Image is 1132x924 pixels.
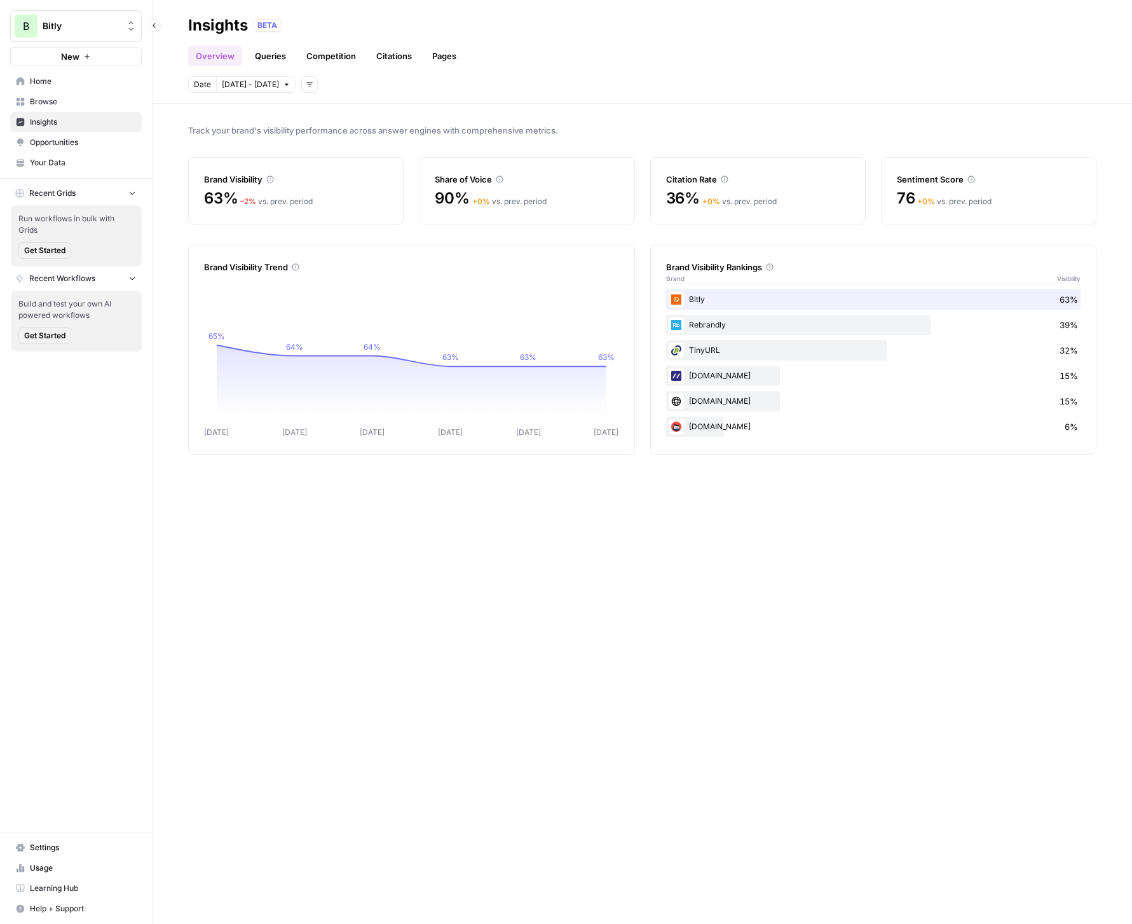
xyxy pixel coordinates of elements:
[435,188,469,209] span: 90%
[435,173,618,186] div: Share of Voice
[29,188,76,199] span: Recent Grids
[1057,273,1081,284] span: Visibility
[24,245,65,256] span: Get Started
[10,47,142,66] button: New
[204,173,388,186] div: Brand Visibility
[30,157,136,169] span: Your Data
[222,79,279,90] span: [DATE] - [DATE]
[666,273,685,284] span: Brand
[1060,319,1078,331] span: 39%
[669,368,684,383] img: 14ti496qrlhkiozz36mrb5n2z2ri
[29,273,95,284] span: Recent Workflows
[61,50,79,63] span: New
[369,46,419,66] a: Citations
[360,427,385,437] tspan: [DATE]
[208,331,225,341] tspan: 65%
[364,342,381,352] tspan: 64%
[286,342,303,352] tspan: 64%
[702,196,777,207] div: vs. prev. period
[10,899,142,919] button: Help + Support
[666,417,1081,437] div: [DOMAIN_NAME]
[666,261,1081,273] div: Brand Visibility Rankings
[917,196,992,207] div: vs. prev. period
[1060,293,1078,306] span: 63%
[216,76,296,93] button: [DATE] - [DATE]
[282,427,307,437] tspan: [DATE]
[18,213,134,236] span: Run workflows in bulk with Grids
[472,197,490,206] span: + 0 %
[425,46,464,66] a: Pages
[188,46,242,66] a: Overview
[666,188,700,209] span: 36%
[520,352,536,362] tspan: 63%
[897,188,915,209] span: 76
[1065,420,1078,433] span: 6%
[30,883,136,894] span: Learning Hub
[240,197,256,206] span: – 2 %
[253,19,282,32] div: BETA
[897,173,1081,186] div: Sentiment Score
[666,340,1081,361] div: TinyURL
[30,96,136,107] span: Browse
[669,292,684,307] img: x0q8eild9t3ek7vtyiijozvaum03
[188,124,1096,137] span: Track your brand's visibility performance across answer engines with comprehensive metrics.
[10,878,142,899] a: Learning Hub
[666,366,1081,386] div: [DOMAIN_NAME]
[1060,344,1078,357] span: 32%
[10,112,142,132] a: Insights
[204,188,238,209] span: 63%
[204,261,619,273] div: Brand Visibility Trend
[30,76,136,87] span: Home
[702,197,720,206] span: + 0 %
[18,298,134,321] span: Build and test your own AI powered workflows
[10,92,142,112] a: Browse
[204,427,229,437] tspan: [DATE]
[917,197,935,206] span: + 0 %
[194,79,211,90] span: Date
[188,15,248,36] div: Insights
[442,352,459,362] tspan: 63%
[666,173,850,186] div: Citation Rate
[18,328,71,344] button: Get Started
[299,46,364,66] a: Competition
[472,196,547,207] div: vs. prev. period
[240,196,313,207] div: vs. prev. period
[30,842,136,853] span: Settings
[10,838,142,858] a: Settings
[10,269,142,288] button: Recent Workflows
[594,427,618,437] tspan: [DATE]
[10,71,142,92] a: Home
[10,10,142,42] button: Workspace: Bitly
[30,116,136,128] span: Insights
[43,20,119,32] span: Bitly
[1060,395,1078,408] span: 15%
[598,352,615,362] tspan: 63%
[669,419,684,434] img: d3o86dh9e5t52ugdlebkfaguyzqk
[669,343,684,358] img: bhp28keqzubus46da8pm8vuil3pw
[669,317,684,333] img: 8kljmzsa1zhebam3dr30b6tzb1ve
[247,46,294,66] a: Queries
[23,18,29,34] span: B
[30,903,136,914] span: Help + Support
[10,184,142,203] button: Recent Grids
[516,427,541,437] tspan: [DATE]
[666,289,1081,310] div: Bitly
[666,391,1081,411] div: [DOMAIN_NAME]
[24,330,65,341] span: Get Started
[438,427,463,437] tspan: [DATE]
[10,858,142,878] a: Usage
[1060,369,1078,382] span: 15%
[30,862,136,874] span: Usage
[666,315,1081,335] div: Rebrandly
[18,242,71,259] button: Get Started
[10,153,142,173] a: Your Data
[30,137,136,148] span: Opportunities
[10,132,142,153] a: Opportunities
